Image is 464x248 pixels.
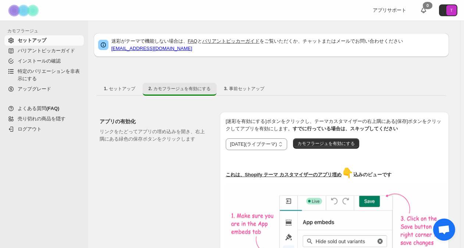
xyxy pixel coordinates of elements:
[4,56,84,66] a: インストールの確認
[18,38,46,43] span: セットアップ
[111,38,445,52] p: 迷彩がテーマで機能しない場合は、 と をご覧いただくか、チャットまたはメールでお問い合わせください
[450,8,453,13] text: T
[293,138,359,149] button: カモフラージュを有効にする
[4,114,84,124] a: 売り切れの商品を隠す
[104,86,135,92] span: 1. セットアップ
[293,126,398,131] b: すでに行っている場合は、スキップしてください
[18,68,80,81] span: 特定のバリエーションを非表示にする
[297,141,355,146] span: カモフラージュを有効にする
[18,48,75,53] span: バリアントピッカーガイド
[18,58,61,64] span: インストールの確認
[439,4,457,16] button: イニシャルTのアバター
[4,84,84,94] a: アップグレード
[7,28,85,34] span: カモフラージュ
[226,172,392,177] b: 込みのビューです
[188,38,197,44] a: FAQ
[224,86,264,92] span: 3. 事前セットアップ
[149,86,211,92] span: 2. カモフラージュを有効にする
[293,141,359,146] a: カモフラージュを有効にする
[4,35,84,46] a: セットアップ
[111,46,192,51] a: [EMAIL_ADDRESS][DOMAIN_NAME]
[18,106,59,111] span: よくある質問(FAQ)
[342,167,353,178] span: 👇
[433,219,455,241] div: チャットを開く
[446,5,457,15] span: イニシャルTのアバター
[226,118,443,132] p: [迷彩を有効にする]ボタンをクリックし、テーマカスタマイザーの右上隅にある[保存]ボタンをクリックしてアプリを有効にします。
[6,0,43,21] img: カモフラージュ
[4,103,84,114] a: よくある質問(FAQ)
[226,172,342,177] u: これは、Shopify テーマ カスタマイザーのアプリ埋め
[373,7,406,13] span: アプリサポート
[18,116,65,121] span: 売り切れの商品を隠す
[100,129,205,142] font: リンクをたどってアプリの埋め込みを開き、右上隅にある緑色の保存ボタンをクリックします
[18,86,51,92] span: アップグレード
[423,2,432,9] div: 0
[100,118,208,125] h2: アプリの有効化
[420,7,427,14] a: 0
[18,126,42,132] span: ログアウト
[4,46,84,56] a: バリアントピッカーガイド
[4,66,84,84] a: 特定のバリエーションを非表示にする
[4,124,84,134] a: ログアウト
[202,38,260,44] a: バリアントピッカーガイド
